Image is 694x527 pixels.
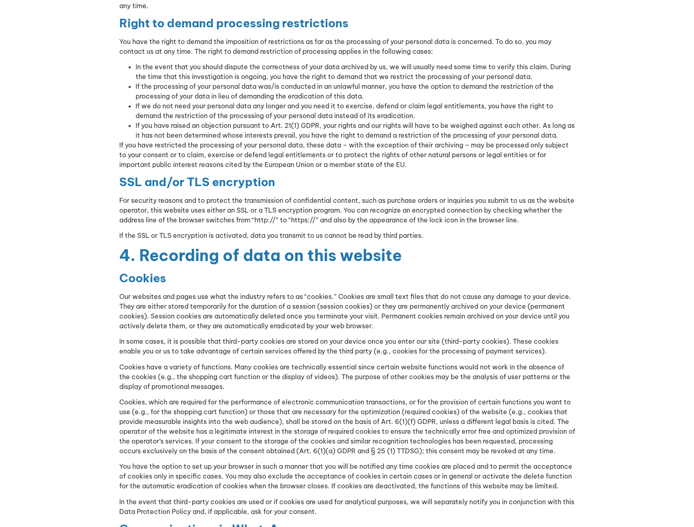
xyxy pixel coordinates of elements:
p: For security reasons and to protect the transmission of confidential content, such as purchase or... [119,195,575,225]
li: In the event that you should dispute the correctness of your data archived by us, we will usually... [136,62,575,81]
p: In some cases, it is possible that third-party cookies are stored on your device once you enter o... [119,336,575,356]
p: If you have restricted the processing of your personal data, these data – with the exception of t... [119,140,575,169]
p: Cookies, which are required for the performance of electronic communication transactions, or for ... [119,397,575,456]
h3: Cookies [119,271,575,285]
h2: 4. Recording of data on this website [119,246,575,265]
p: You have the option to set up your browser in such a manner that you will be notified any time co... [119,461,575,491]
li: If you have raised an objection pursuant to Art. 21(1) GDPR, your rights and our rights will have... [136,121,575,140]
p: If the SSL or TLS encryption is activated, data you transmit to us cannot be read by third parties. [119,231,575,240]
h3: SSL and/or TLS encryption [119,175,575,189]
p: Our websites and pages use what the industry refers to as “cookies.” Cookies are small text files... [119,292,575,331]
li: If we do not need your personal data any longer and you need it to exercise, defend or claim lega... [136,101,575,121]
p: You have the right to demand the imposition of restrictions as far as the processing of your pers... [119,37,575,56]
p: In the event that third-party cookies are used or if cookies are used for analytical purposes, we... [119,497,575,516]
li: If the processing of your personal data was/is conducted in an unlawful manner, you have the opti... [136,81,575,101]
h3: Right to demand processing restrictions [119,16,575,30]
p: Cookies have a variety of functions. Many cookies are technically essential since certain website... [119,362,575,391]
